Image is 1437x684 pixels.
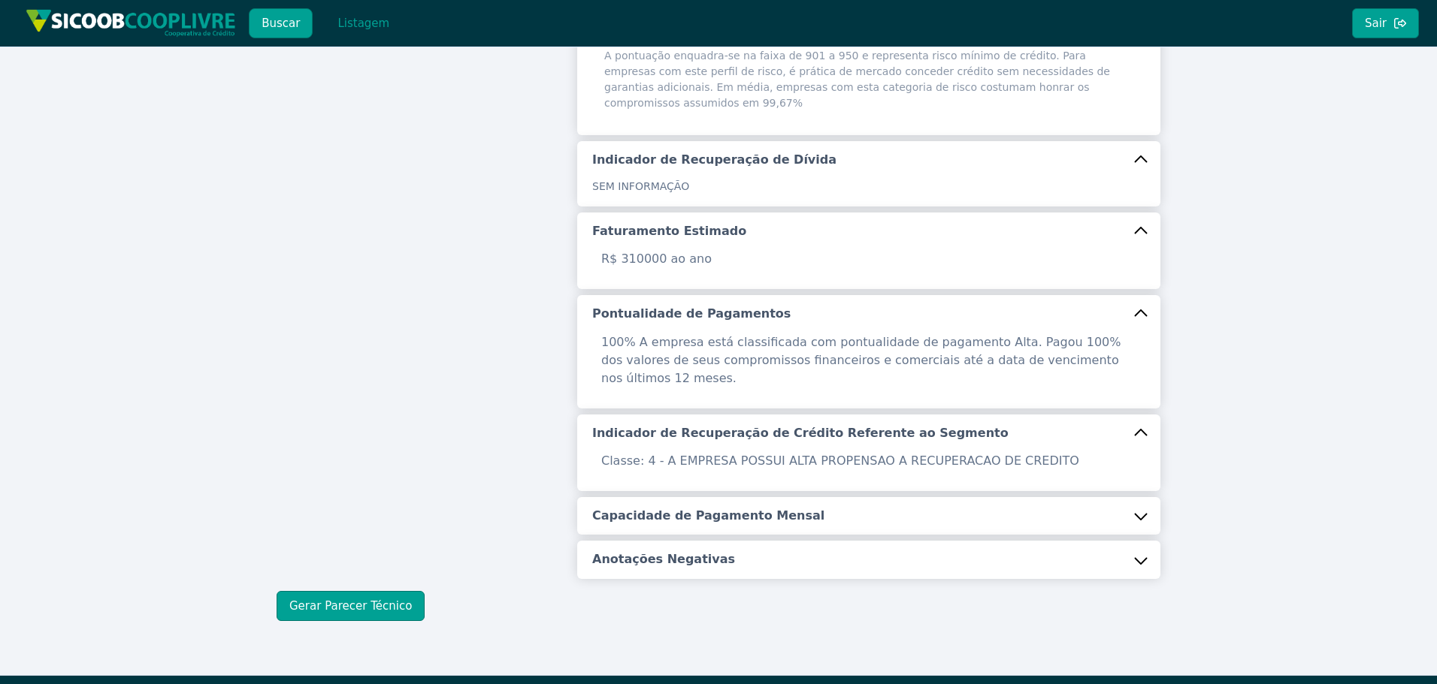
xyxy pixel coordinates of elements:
[592,551,735,568] h5: Anotações Negativas
[26,9,236,37] img: img/sicoob_cooplivre.png
[577,497,1160,535] button: Capacidade de Pagamento Mensal
[577,212,1160,250] button: Faturamento Estimado
[592,452,1145,470] p: Classe: 4 - A EMPRESA POSSUI ALTA PROPENSAO A RECUPERACAO DE CREDITO
[325,8,402,38] button: Listagem
[577,414,1160,452] button: Indicador de Recuperação de Crédito Referente ao Segmento
[592,425,1009,441] h5: Indicador de Recuperação de Crédito Referente ao Segmento
[577,541,1160,578] button: Anotações Negativas
[577,141,1160,179] button: Indicador de Recuperação de Dívida
[577,295,1160,333] button: Pontualidade de Pagamentos
[277,591,425,621] button: Gerar Parecer Técnico
[592,223,746,240] h5: Faturamento Estimado
[592,250,1145,268] p: R$ 310000 ao ano
[592,508,824,524] h5: Capacidade de Pagamento Mensal
[249,8,313,38] button: Buscar
[592,333,1145,387] p: 100% A empresa está classificada com pontualidade de pagamento Alta. Pagou 100% dos valores de se...
[592,306,791,322] h5: Pontualidade de Pagamentos
[604,33,1133,111] span: A pontuação enquadra-se na faixa de 901 a 950 e representa risco mínimo de crédito. Para empresas...
[592,180,689,192] span: SEM INFORMAÇÃO
[592,152,836,168] h5: Indicador de Recuperação de Dívida
[1352,8,1419,38] button: Sair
